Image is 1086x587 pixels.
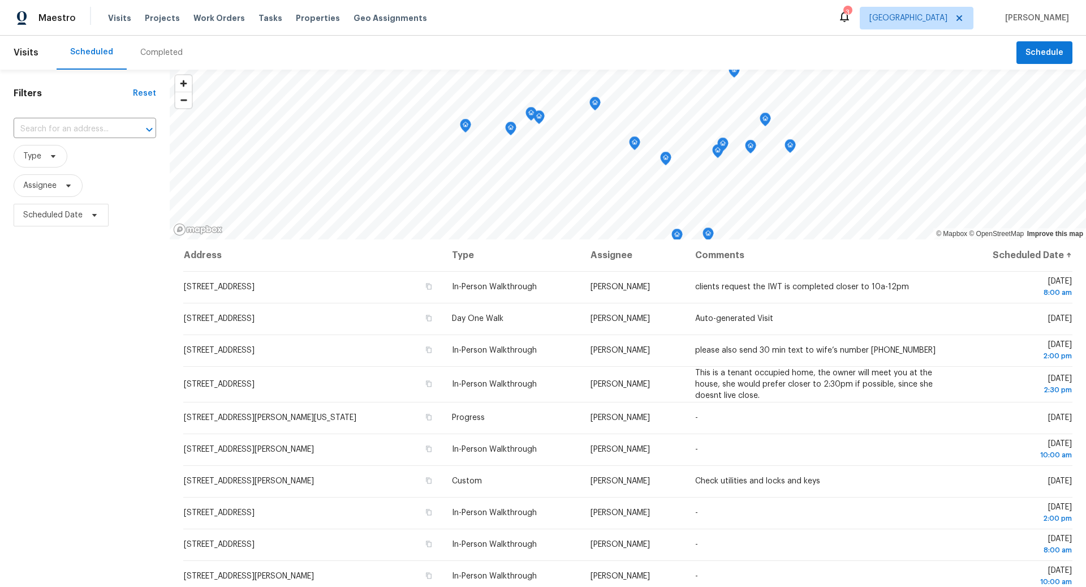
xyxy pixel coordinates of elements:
span: [DATE] [962,503,1072,524]
span: Work Orders [193,12,245,24]
th: Scheduled Date ↑ [953,239,1072,271]
div: Map marker [589,97,601,114]
span: [STREET_ADDRESS] [184,380,255,388]
button: Copy Address [424,345,434,355]
span: [PERSON_NAME] [591,346,650,354]
span: Day One Walk [452,315,503,323]
button: Copy Address [424,539,434,549]
span: [DATE] [1048,477,1072,485]
div: Map marker [760,113,771,130]
span: This is a tenant occupied home, the owner will meet you at the house, she would prefer closer to ... [695,369,933,400]
span: Schedule [1025,46,1063,60]
div: Reset [133,88,156,99]
div: 2:30 pm [962,384,1072,396]
span: [STREET_ADDRESS] [184,509,255,517]
button: Copy Address [424,571,434,581]
div: Map marker [729,64,740,82]
span: [PERSON_NAME] [591,414,650,422]
button: Copy Address [424,379,434,389]
span: Maestro [38,12,76,24]
div: Map marker [717,138,729,155]
span: In-Person Walkthrough [452,283,537,291]
button: Copy Address [424,313,434,323]
input: Search for an address... [14,121,124,138]
div: 2:00 pm [962,513,1072,524]
span: In-Person Walkthrough [452,572,537,580]
span: Tasks [258,14,282,22]
span: [STREET_ADDRESS] [184,315,255,323]
span: [PERSON_NAME] [591,380,650,388]
div: Map marker [525,107,537,125]
span: [STREET_ADDRESS][PERSON_NAME][US_STATE] [184,414,356,422]
canvas: Map [170,70,1086,239]
span: Geo Assignments [354,12,427,24]
div: 10:00 am [962,449,1072,461]
button: Open [141,122,157,138]
button: Copy Address [424,281,434,292]
button: Zoom out [175,92,192,108]
button: Copy Address [424,444,434,454]
span: [PERSON_NAME] [591,541,650,549]
span: [STREET_ADDRESS][PERSON_NAME] [184,477,314,485]
span: [STREET_ADDRESS] [184,346,255,354]
span: Visits [108,12,131,24]
span: Auto-generated Visit [695,315,773,323]
span: - [695,509,698,517]
span: Scheduled Date [23,209,83,221]
span: In-Person Walkthrough [452,346,537,354]
span: [DATE] [962,440,1072,461]
div: 2:00 pm [962,350,1072,362]
div: 8:00 am [962,545,1072,556]
th: Type [443,239,581,271]
span: In-Person Walkthrough [452,380,537,388]
span: [DATE] [962,277,1072,298]
span: Assignee [23,180,57,191]
span: [PERSON_NAME] [1001,12,1069,24]
span: - [695,445,698,453]
span: Progress [452,414,485,422]
span: In-Person Walkthrough [452,541,537,549]
div: 8:00 am [962,287,1072,298]
span: [PERSON_NAME] [591,283,650,291]
span: [PERSON_NAME] [591,509,650,517]
th: Address [183,239,443,271]
div: Map marker [533,110,545,128]
span: Type [23,151,41,162]
button: Zoom in [175,75,192,92]
a: Improve this map [1027,230,1083,238]
span: Properties [296,12,340,24]
span: [PERSON_NAME] [591,315,650,323]
th: Assignee [581,239,686,271]
button: Copy Address [424,412,434,422]
div: Map marker [629,136,640,154]
button: Schedule [1016,41,1072,65]
span: [DATE] [1048,414,1072,422]
span: [STREET_ADDRESS] [184,283,255,291]
div: Map marker [671,229,683,246]
span: [STREET_ADDRESS][PERSON_NAME] [184,445,314,453]
span: clients request the IWT is completed closer to 10a-12pm [695,283,909,291]
div: Completed [140,47,183,58]
div: Map marker [660,152,671,169]
span: Check utilities and locks and keys [695,477,820,485]
div: Map marker [712,144,723,162]
span: [PERSON_NAME] [591,477,650,485]
span: [DATE] [962,375,1072,396]
a: Mapbox homepage [173,223,223,236]
div: Map marker [460,119,471,136]
button: Copy Address [424,475,434,486]
div: Map marker [745,140,756,157]
button: Copy Address [424,507,434,517]
span: Visits [14,40,38,65]
a: OpenStreetMap [969,230,1024,238]
span: [DATE] [962,341,1072,362]
span: please also send 30 min text to wife’s number [PHONE_NUMBER] [695,346,936,354]
div: 3 [843,7,851,18]
span: In-Person Walkthrough [452,509,537,517]
div: Map marker [785,139,796,157]
div: Map marker [703,228,714,245]
div: Map marker [505,122,516,139]
span: Custom [452,477,482,485]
